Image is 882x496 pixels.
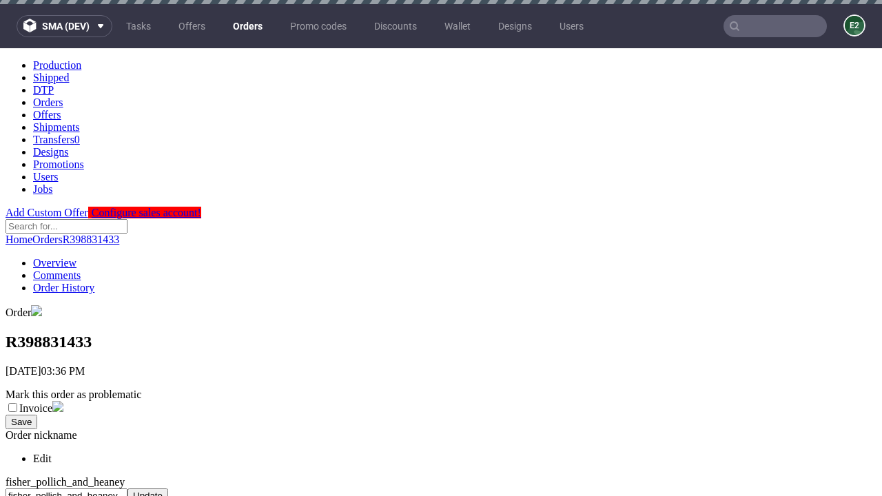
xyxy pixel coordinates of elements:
[33,23,69,35] a: Shipped
[6,366,37,381] button: Save
[170,15,214,37] a: Offers
[19,354,52,366] label: Invoice
[92,158,201,170] span: Configure sales account!
[42,21,90,31] span: sma (dev)
[33,123,58,134] a: Users
[366,15,425,37] a: Discounts
[74,85,80,97] span: 0
[33,61,61,72] a: Offers
[88,158,201,170] a: Configure sales account!
[845,16,864,35] figcaption: e2
[33,404,52,416] a: Edit
[31,257,42,268] img: gb-5d72c5a8bef80fca6f99f476e15ec95ce2d5e5f65c6dab9ee8e56348be0d39fc.png
[33,135,52,147] a: Jobs
[41,317,85,329] span: 03:36 PM
[127,440,168,455] button: Update
[33,36,54,48] a: DTP
[551,15,592,37] a: Users
[118,15,159,37] a: Tasks
[6,171,127,185] input: Search for...
[33,73,80,85] a: Shipments
[6,440,127,455] input: Short company name, ie.: 'coca-cola-inc'
[436,15,479,37] a: Wallet
[6,158,88,170] a: Add Custom Offer
[33,48,63,60] a: Orders
[6,428,876,440] div: fisher_pollich_and_heaney
[6,257,876,271] div: Order
[32,185,63,197] a: Orders
[282,15,355,37] a: Promo codes
[6,285,876,303] h1: R398831433
[33,234,94,245] a: Order History
[6,381,876,417] div: Order nickname
[6,185,32,197] a: Home
[52,353,63,364] img: icon-invoice-flag.svg
[33,221,81,233] a: Comments
[17,15,112,37] button: sma (dev)
[33,85,80,97] a: Transfers0
[33,110,84,122] a: Promotions
[33,98,69,110] a: Designs
[33,11,81,23] a: Production
[63,185,120,197] a: R398831433
[6,340,876,353] div: Mark this order as problematic
[6,317,876,329] p: [DATE]
[225,15,271,37] a: Orders
[490,15,540,37] a: Designs
[33,209,76,220] a: Overview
